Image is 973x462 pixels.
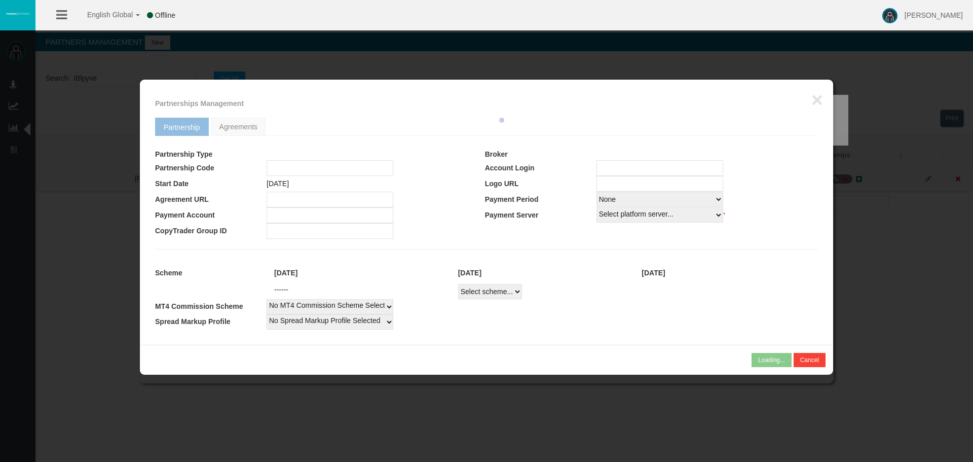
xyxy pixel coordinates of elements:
td: Payment Server [485,207,596,223]
span: [PERSON_NAME] [905,11,963,19]
button: × [811,90,823,110]
td: Spread Markup Profile [155,314,267,330]
div: [DATE] [451,267,634,279]
span: ------ [274,286,288,294]
div: [DATE] [267,267,451,279]
td: Partnership Code [155,160,267,176]
td: MT4 Commission Scheme [155,299,267,314]
img: logo.svg [5,12,30,16]
td: Payment Period [485,192,596,207]
td: Payment Account [155,207,267,223]
div: [DATE] [634,267,818,279]
td: Agreement URL [155,192,267,207]
td: Start Date [155,176,267,192]
img: user-image [882,8,897,23]
td: Logo URL [485,176,596,192]
td: Broker [485,149,596,160]
td: Scheme [155,262,267,284]
button: Cancel [794,353,826,367]
span: English Global [74,11,133,19]
td: Account Login [485,160,596,176]
td: CopyTrader Group ID [155,223,267,239]
span: [DATE] [267,180,289,188]
span: Offline [155,11,175,19]
td: Partnership Type [155,149,267,160]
